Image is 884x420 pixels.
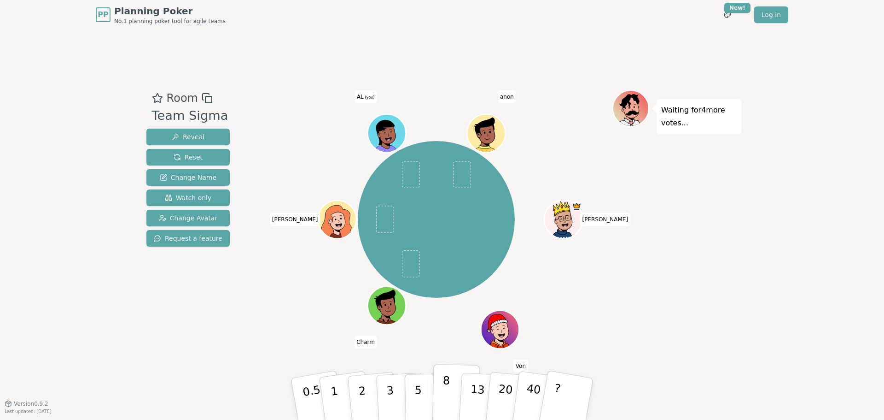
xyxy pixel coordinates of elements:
span: Click to change your name [354,335,377,348]
span: Change Name [160,173,216,182]
button: Change Name [146,169,230,186]
p: Waiting for 4 more votes... [661,104,737,130]
span: Click to change your name [513,359,528,372]
span: Click to change your name [270,213,320,226]
span: Request a feature [154,234,222,243]
button: Change Avatar [146,210,230,226]
div: New! [724,3,750,13]
button: Watch only [146,189,230,206]
button: Request a feature [146,230,230,247]
span: Watch only [165,193,212,202]
span: PP [98,9,108,20]
button: Version0.9.2 [5,400,48,408]
button: Add as favourite [152,90,163,106]
button: Click to change your avatar [369,115,405,151]
span: (you) [364,95,375,100]
span: Room [167,90,198,106]
span: Click to change your name [355,90,377,103]
span: Click to change your name [580,213,630,226]
span: Reveal [172,132,204,142]
a: PPPlanning PokerNo.1 planning poker tool for agile teams [96,5,226,25]
span: Ken is the host [572,201,582,211]
a: Log in [754,6,788,23]
button: Reveal [146,129,230,145]
span: Version 0.9.2 [14,400,48,408]
span: Click to change your name [498,90,516,103]
button: New! [719,6,736,23]
div: Team Sigma [152,106,228,125]
span: Change Avatar [159,213,218,223]
span: Last updated: [DATE] [5,409,52,414]
button: Reset [146,149,230,166]
span: Reset [174,153,203,162]
span: Planning Poker [114,5,226,18]
span: No.1 planning poker tool for agile teams [114,18,226,25]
